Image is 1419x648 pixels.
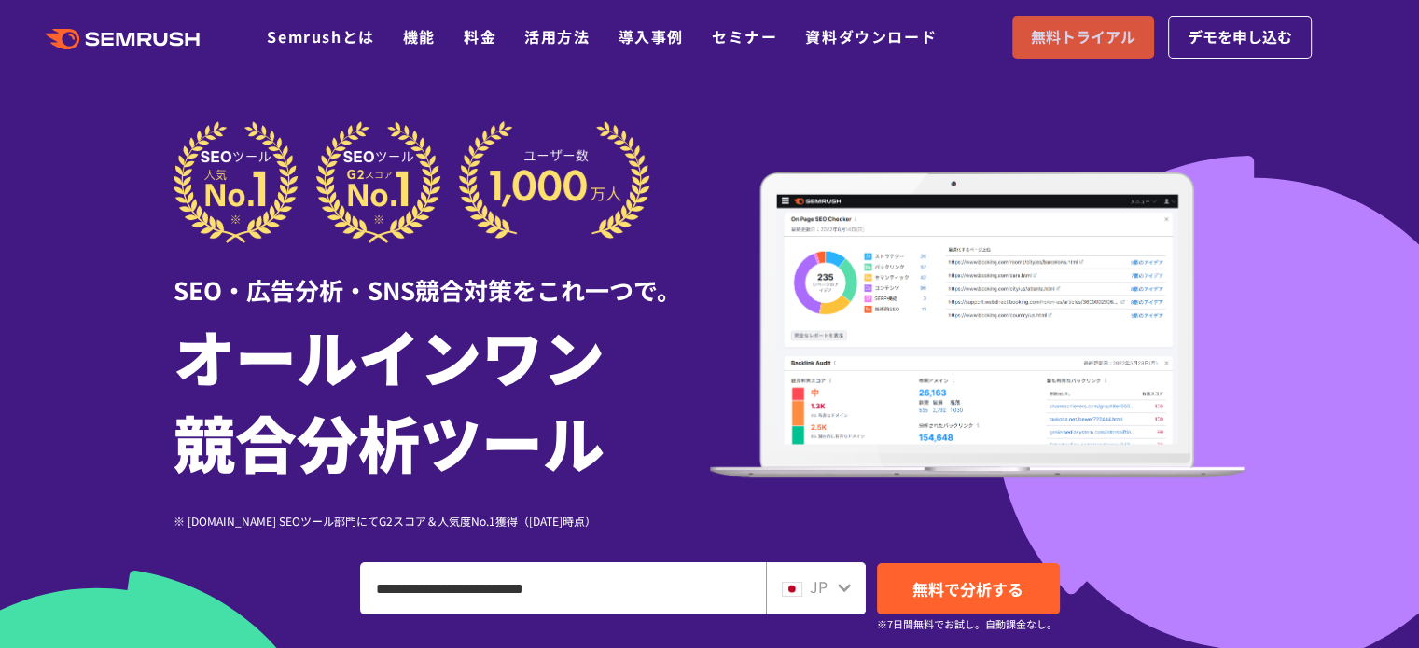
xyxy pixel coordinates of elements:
a: 機能 [403,25,436,48]
small: ※7日間無料でお試し。自動課金なし。 [877,615,1057,633]
span: デモを申し込む [1188,25,1292,49]
a: 料金 [464,25,496,48]
a: 導入事例 [619,25,684,48]
span: 無料トライアル [1031,25,1135,49]
a: 無料トライアル [1012,16,1154,59]
a: 活用方法 [524,25,590,48]
div: SEO・広告分析・SNS競合対策をこれ一つで。 [174,243,710,308]
a: 無料で分析する [877,563,1060,614]
a: セミナー [712,25,777,48]
a: 資料ダウンロード [805,25,937,48]
div: ※ [DOMAIN_NAME] SEOツール部門にてG2スコア＆人気度No.1獲得（[DATE]時点） [174,512,710,530]
span: JP [810,575,828,598]
span: 無料で分析する [912,577,1023,600]
a: Semrushとは [267,25,374,48]
h1: オールインワン 競合分析ツール [174,312,710,484]
a: デモを申し込む [1168,16,1312,59]
input: ドメイン、キーワードまたはURLを入力してください [361,563,765,614]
